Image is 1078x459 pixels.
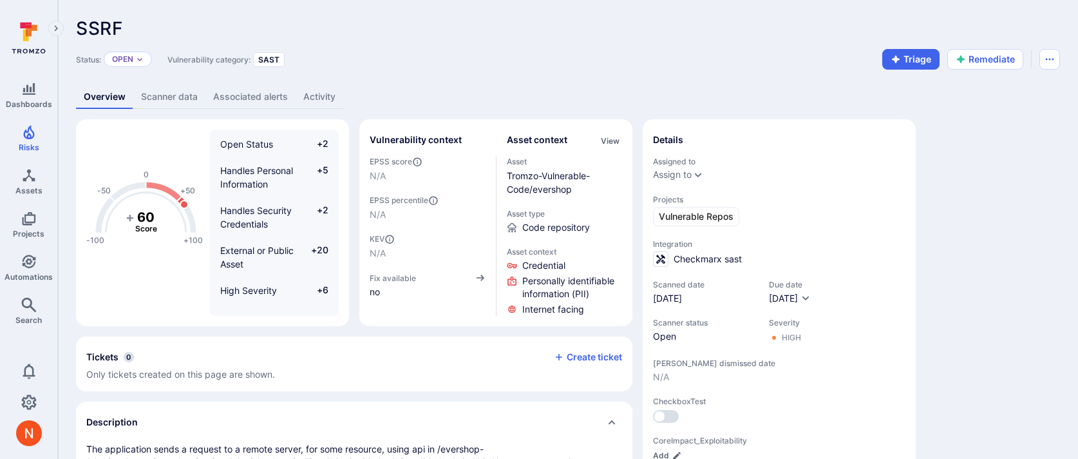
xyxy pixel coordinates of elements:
[653,157,905,166] span: Assigned to
[782,333,801,343] div: High
[86,369,275,380] span: Only tickets created on this page are shown.
[220,245,294,269] span: External or Public Asset
[370,170,486,182] span: N/A
[522,275,623,300] span: Click to view evidence
[1039,49,1060,70] button: Options menu
[370,133,462,146] h2: Vulnerability context
[304,204,328,231] span: +2
[16,420,42,446] img: ACg8ocIprwjrgDQnDsNSk9Ghn5p5-B8DpAKWoJ5Gi9syOE4K59tr4Q=s96-c
[220,285,277,296] span: High Severity
[882,49,940,70] button: Triage
[76,337,632,391] section: tickets card
[304,244,328,271] span: +20
[86,416,138,429] h2: Description
[76,17,122,39] span: SSRF
[120,209,172,233] g: The vulnerability score is based on the parameters defined in the settings
[769,280,811,305] div: Due date field
[205,85,296,109] a: Associated alerts
[653,239,905,249] span: Integration
[653,318,756,327] span: Scanner status
[507,133,567,146] h2: Asset context
[693,170,703,180] button: Expand dropdown
[653,170,692,180] button: Assign to
[126,209,135,224] tspan: +
[76,337,632,391] div: Collapse
[653,330,756,343] span: Open
[76,55,101,64] span: Status:
[144,170,149,179] text: 0
[522,221,590,234] span: Code repository
[304,164,328,191] span: +5
[507,157,623,166] span: Asset
[653,133,683,146] h2: Details
[769,293,798,304] span: [DATE]
[507,209,623,219] span: Asset type
[653,436,905,445] span: CoreImpact_Exploitability
[370,208,486,221] span: N/A
[137,209,155,224] tspan: 60
[370,157,486,167] span: EPSS score
[370,286,486,298] span: no
[86,235,104,245] text: -100
[133,85,205,109] a: Scanner data
[15,315,42,325] span: Search
[653,280,756,289] span: Scanned date
[598,133,622,147] div: Click to view all asset context details
[97,186,111,195] text: -50
[124,352,134,362] span: 0
[522,259,565,272] span: Click to view evidence
[653,195,905,204] span: Projects
[220,165,293,190] span: Handles Personal Information
[6,99,52,109] span: Dashboards
[180,186,195,195] text: +50
[76,402,632,443] div: Collapse description
[659,210,733,223] span: Vulnerable Repos
[13,229,44,239] span: Projects
[76,85,1060,109] div: Vulnerability tabs
[76,85,133,109] a: Overview
[220,139,273,150] span: Open Status
[554,351,622,363] button: Create ticket
[653,358,905,368] span: [PERSON_NAME] dismissed date
[507,247,623,257] span: Asset context
[304,137,328,151] span: +2
[167,55,251,64] span: Vulnerability category:
[522,303,584,316] span: Click to view evidence
[304,284,328,297] span: +6
[16,420,42,446] div: Neeren Patki
[220,205,292,229] span: Handles Security Credentials
[135,224,157,233] text: Score
[296,85,343,109] a: Activity
[253,52,285,67] div: SAST
[52,23,61,34] i: Expand navigation menu
[370,195,486,206] span: EPSS percentile
[598,136,622,146] button: View
[370,247,486,260] span: N/A
[136,55,144,63] button: Expand dropdown
[370,273,416,283] span: Fix available
[653,292,756,305] span: [DATE]
[15,186,43,195] span: Assets
[674,253,742,266] span: Checkmarx sast
[19,142,39,152] span: Risks
[653,371,905,384] span: N/A
[370,234,486,244] span: KEV
[86,351,118,364] h2: Tickets
[507,170,590,195] a: Tromzo-Vulnerable-Code/evershop
[653,207,739,226] a: Vulnerable Repos
[112,54,133,64] button: Open
[947,49,1023,70] button: Remediate
[5,272,53,282] span: Automations
[769,292,811,305] button: [DATE]
[48,21,64,36] button: Expand navigation menu
[184,235,203,245] text: +100
[769,318,801,327] span: Severity
[769,280,811,289] span: Due date
[653,396,905,406] span: CheckboxTest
